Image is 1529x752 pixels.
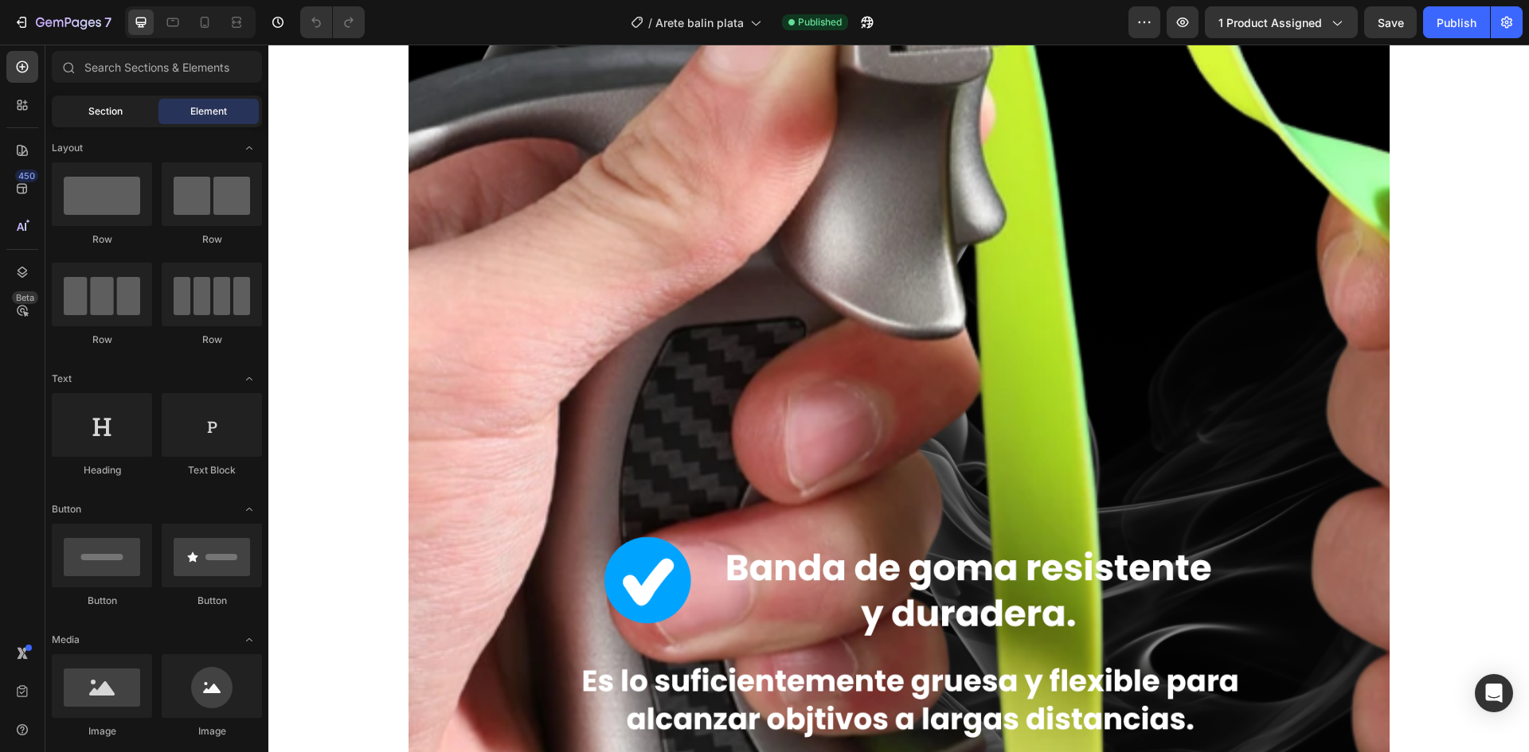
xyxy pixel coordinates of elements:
div: Row [52,232,152,247]
iframe: Design area [268,45,1529,752]
div: Heading [52,463,152,477]
span: Save [1378,16,1404,29]
div: Text Block [162,463,262,477]
span: Element [190,104,227,119]
button: Publish [1423,6,1490,38]
span: 1 product assigned [1218,14,1322,31]
span: Published [798,15,842,29]
p: 7 [104,13,111,32]
div: Button [52,594,152,608]
div: Publish [1437,14,1476,31]
div: Row [52,333,152,347]
span: Media [52,633,80,647]
div: Undo/Redo [300,6,365,38]
span: Layout [52,141,83,155]
span: Section [88,104,123,119]
span: Arete balin plata [655,14,744,31]
div: Beta [12,291,38,304]
span: Toggle open [237,497,262,522]
div: 450 [15,169,38,182]
span: Button [52,502,81,516]
span: Toggle open [237,627,262,653]
div: Image [162,724,262,738]
span: / [648,14,652,31]
input: Search Sections & Elements [52,51,262,83]
span: Toggle open [237,135,262,161]
div: Button [162,594,262,608]
button: 1 product assigned [1205,6,1358,38]
div: Open Intercom Messenger [1475,674,1513,712]
div: Row [162,333,262,347]
button: 7 [6,6,119,38]
button: Save [1364,6,1417,38]
div: Image [52,724,152,738]
div: Row [162,232,262,247]
span: Text [52,372,72,386]
span: Toggle open [237,366,262,392]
